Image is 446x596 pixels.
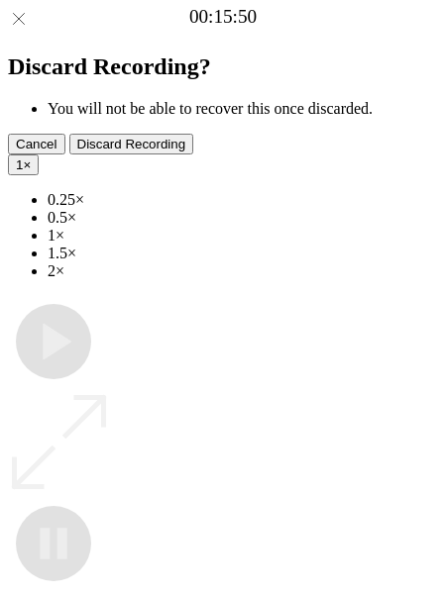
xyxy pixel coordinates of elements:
[48,227,438,245] li: 1×
[8,53,438,80] h2: Discard Recording?
[48,262,438,280] li: 2×
[8,134,65,154] button: Cancel
[48,100,438,118] li: You will not be able to recover this once discarded.
[8,154,39,175] button: 1×
[16,157,23,172] span: 1
[48,209,438,227] li: 0.5×
[69,134,194,154] button: Discard Recording
[189,6,257,28] a: 00:15:50
[48,191,438,209] li: 0.25×
[48,245,438,262] li: 1.5×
